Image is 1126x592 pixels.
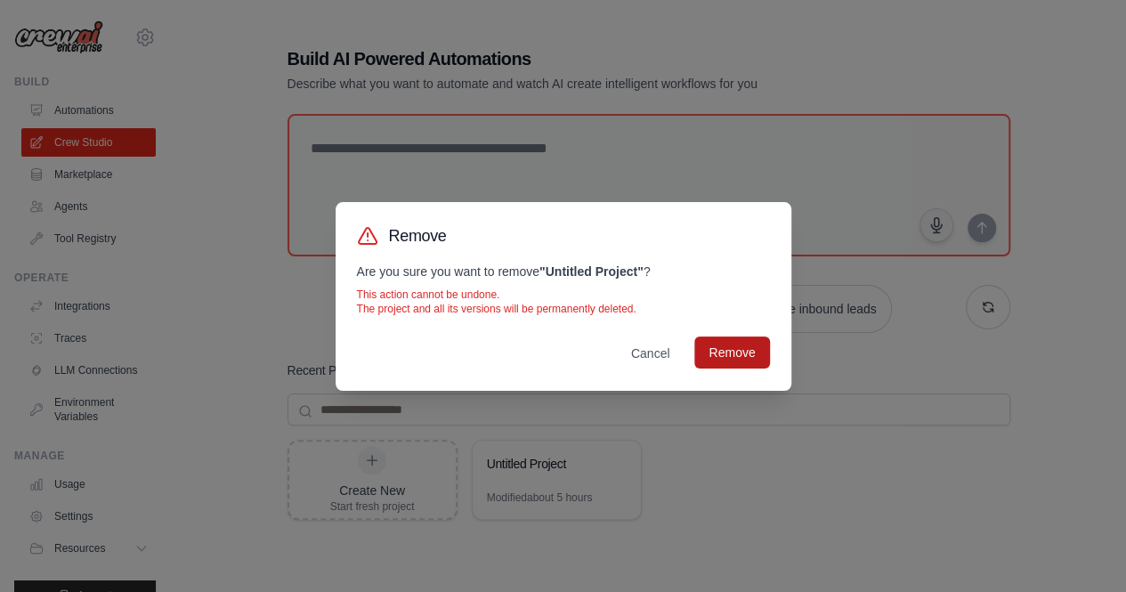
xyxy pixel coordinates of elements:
[539,264,644,279] strong: " Untitled Project "
[357,263,770,280] p: Are you sure you want to remove ?
[357,302,770,316] p: The project and all its versions will be permanently deleted.
[617,337,685,369] button: Cancel
[357,288,770,302] p: This action cannot be undone.
[389,223,447,248] h3: Remove
[694,337,769,369] button: Remove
